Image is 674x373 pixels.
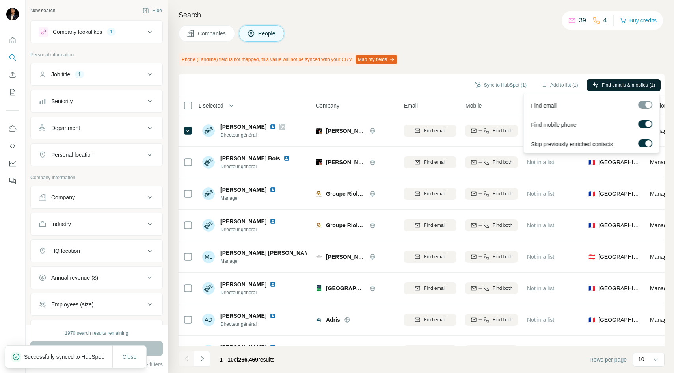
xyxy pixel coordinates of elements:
[6,156,19,171] button: Dashboard
[598,190,640,198] span: [GEOGRAPHIC_DATA]
[31,65,162,84] button: Job title1
[493,285,512,292] span: Find both
[527,159,554,165] span: Not in a list
[598,253,640,261] span: [GEOGRAPHIC_DATA]
[650,102,671,109] span: Seniority
[202,124,215,137] img: Avatar
[650,159,672,165] span: Manager
[598,284,640,292] span: [GEOGRAPHIC_DATA]
[220,343,266,351] span: [PERSON_NAME]
[220,249,315,257] span: [PERSON_NAME] [PERSON_NAME]
[6,68,19,82] button: Enrich CSV
[404,251,456,263] button: Find email
[220,258,307,265] span: Manager
[465,156,518,168] button: Find both
[24,353,111,361] p: Successfully synced to HubSpot.
[598,221,640,229] span: [GEOGRAPHIC_DATA]
[424,127,445,134] span: Find email
[527,285,554,291] span: Not in a list
[220,356,234,363] span: 1 - 10
[356,55,397,64] button: Map my fields
[588,221,595,229] span: 🇫🇷
[650,222,672,228] span: Manager
[650,254,672,260] span: Manager
[198,102,223,109] span: 1 selected
[650,285,672,291] span: Manager
[194,351,210,367] button: Navigate to next page
[527,222,554,228] span: Not in a list
[220,154,280,162] span: [PERSON_NAME] Bois
[179,9,665,20] h4: Search
[316,222,322,228] img: Logo of Groupe Rioland
[603,16,607,25] p: 4
[220,312,266,320] span: [PERSON_NAME]
[424,159,445,166] span: Find email
[220,356,274,363] span: results
[31,295,162,314] button: Employees (size)
[6,122,19,136] button: Use Surfe on LinkedIn
[65,330,128,337] div: 1970 search results remaining
[31,22,162,41] button: Company lookalikes1
[527,191,554,197] span: Not in a list
[493,159,512,166] span: Find both
[527,317,554,323] span: Not in a list
[316,128,322,134] img: Logo of Sonnier
[31,145,162,164] button: Personal location
[220,289,285,296] span: Directeur général
[51,193,75,201] div: Company
[202,251,215,263] div: ML
[424,253,445,260] span: Find email
[6,139,19,153] button: Use Surfe API
[117,350,142,364] button: Close
[202,219,215,232] img: Avatar
[51,274,98,282] div: Annual revenue ($)
[316,102,339,109] span: Company
[465,345,518,357] button: Find both
[107,28,116,35] div: 1
[590,356,627,364] span: Rows per page
[404,188,456,200] button: Find email
[220,163,299,170] span: Directeur général
[51,124,80,132] div: Department
[638,355,644,363] p: 10
[31,215,162,234] button: Industry
[31,119,162,137] button: Department
[493,127,512,134] span: Find both
[270,124,276,130] img: LinkedIn logo
[465,282,518,294] button: Find both
[270,344,276,351] img: LinkedIn logo
[531,140,613,148] span: Skip previously enriched contacts
[51,247,80,255] div: HQ location
[31,268,162,287] button: Annual revenue ($)
[650,317,672,323] span: Manager
[179,53,399,66] div: Phone (Landline) field is not mapped, this value will not be synced with your CRM
[270,187,276,193] img: LinkedIn logo
[202,314,215,326] div: AD
[270,313,276,319] img: LinkedIn logo
[326,190,365,198] span: Groupe Rioland
[202,156,215,169] img: Avatar
[531,102,557,109] span: Find email
[326,158,365,166] span: [PERSON_NAME]
[404,282,456,294] button: Find email
[650,128,672,134] span: Manager
[535,79,584,91] button: Add to list (1)
[30,7,55,14] div: New search
[220,280,266,288] span: [PERSON_NAME]
[404,345,456,357] button: Find email
[123,353,137,361] span: Close
[51,151,93,159] div: Personal location
[404,156,456,168] button: Find email
[404,314,456,326] button: Find email
[326,127,365,135] span: [PERSON_NAME]
[30,51,163,58] p: Personal information
[220,132,285,139] span: Directeur général
[6,174,19,188] button: Feedback
[424,285,445,292] span: Find email
[53,28,102,36] div: Company lookalikes
[587,79,661,91] button: Find emails & mobiles (1)
[493,190,512,197] span: Find both
[326,316,340,324] span: Adris
[465,188,518,200] button: Find both
[588,158,595,166] span: 🇫🇷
